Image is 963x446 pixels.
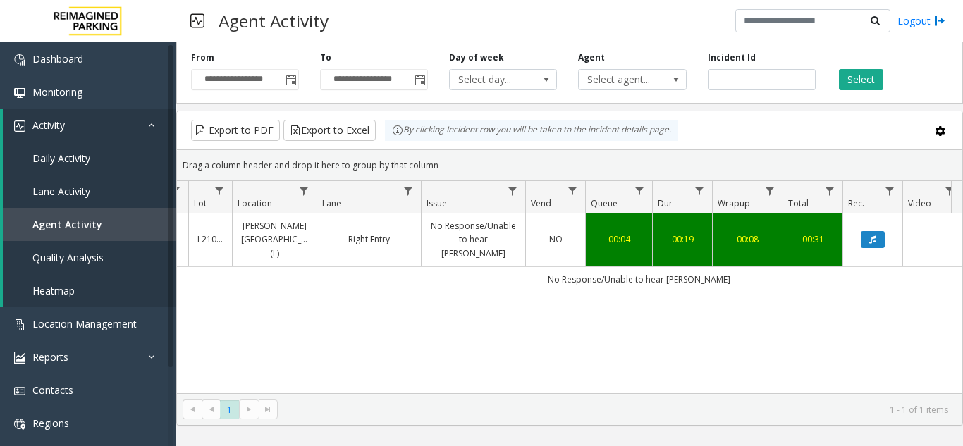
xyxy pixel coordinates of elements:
[630,181,649,200] a: Queue Filter Menu
[848,197,864,209] span: Rec.
[32,185,90,198] span: Lane Activity
[211,4,336,38] h3: Agent Activity
[427,197,447,209] span: Issue
[32,251,104,264] span: Quality Analysis
[177,153,962,178] div: Drag a column header and drop it here to group by that column
[32,416,69,430] span: Regions
[32,350,68,364] span: Reports
[690,181,709,200] a: Dur Filter Menu
[14,319,25,330] img: 'icon'
[322,197,341,209] span: Lane
[897,13,945,28] a: Logout
[449,51,504,64] label: Day of week
[283,120,376,141] button: Export to Excel
[708,51,756,64] label: Incident Id
[531,197,551,209] span: Vend
[177,181,962,393] div: Data table
[839,69,883,90] button: Select
[881,181,900,200] a: Rec. Filter Menu
[534,233,577,246] a: NO
[197,233,223,246] a: L21093100
[32,118,65,132] span: Activity
[220,400,239,419] span: Page 1
[940,181,959,200] a: Video Filter Menu
[761,181,780,200] a: Wrapup Filter Menu
[721,233,774,246] a: 00:08
[32,218,102,231] span: Agent Activity
[14,54,25,66] img: 'icon'
[579,70,664,89] span: Select agent...
[3,208,176,241] a: Agent Activity
[32,317,137,330] span: Location Management
[14,87,25,99] img: 'icon'
[591,197,618,209] span: Queue
[503,181,522,200] a: Issue Filter Menu
[934,13,945,28] img: logout
[283,70,298,89] span: Toggle popup
[788,197,809,209] span: Total
[14,352,25,364] img: 'icon'
[908,197,931,209] span: Video
[191,51,214,64] label: From
[430,219,517,260] a: No Response/Unable to hear [PERSON_NAME]
[594,233,644,246] a: 00:04
[3,109,176,142] a: Activity
[191,120,280,141] button: Export to PDF
[326,233,412,246] a: Right Entry
[563,181,582,200] a: Vend Filter Menu
[821,181,840,200] a: Total Filter Menu
[32,151,90,165] span: Daily Activity
[238,197,272,209] span: Location
[792,233,834,246] a: 00:31
[32,284,75,297] span: Heatmap
[718,197,750,209] span: Wrapup
[658,197,673,209] span: Dur
[286,404,948,416] kendo-pager-info: 1 - 1 of 1 items
[194,197,207,209] span: Lot
[190,4,204,38] img: pageIcon
[385,120,678,141] div: By clicking Incident row you will be taken to the incident details page.
[412,70,427,89] span: Toggle popup
[549,233,563,245] span: NO
[14,120,25,132] img: 'icon'
[32,52,83,66] span: Dashboard
[32,85,82,99] span: Monitoring
[661,233,704,246] a: 00:19
[320,51,331,64] label: To
[578,51,605,64] label: Agent
[3,241,176,274] a: Quality Analysis
[210,181,229,200] a: Lot Filter Menu
[14,385,25,397] img: 'icon'
[14,419,25,430] img: 'icon'
[3,175,176,208] a: Lane Activity
[295,181,314,200] a: Location Filter Menu
[241,219,308,260] a: [PERSON_NAME][GEOGRAPHIC_DATA] (L)
[450,70,535,89] span: Select day...
[392,125,403,136] img: infoIcon.svg
[3,142,176,175] a: Daily Activity
[32,383,73,397] span: Contacts
[399,181,418,200] a: Lane Filter Menu
[3,274,176,307] a: Heatmap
